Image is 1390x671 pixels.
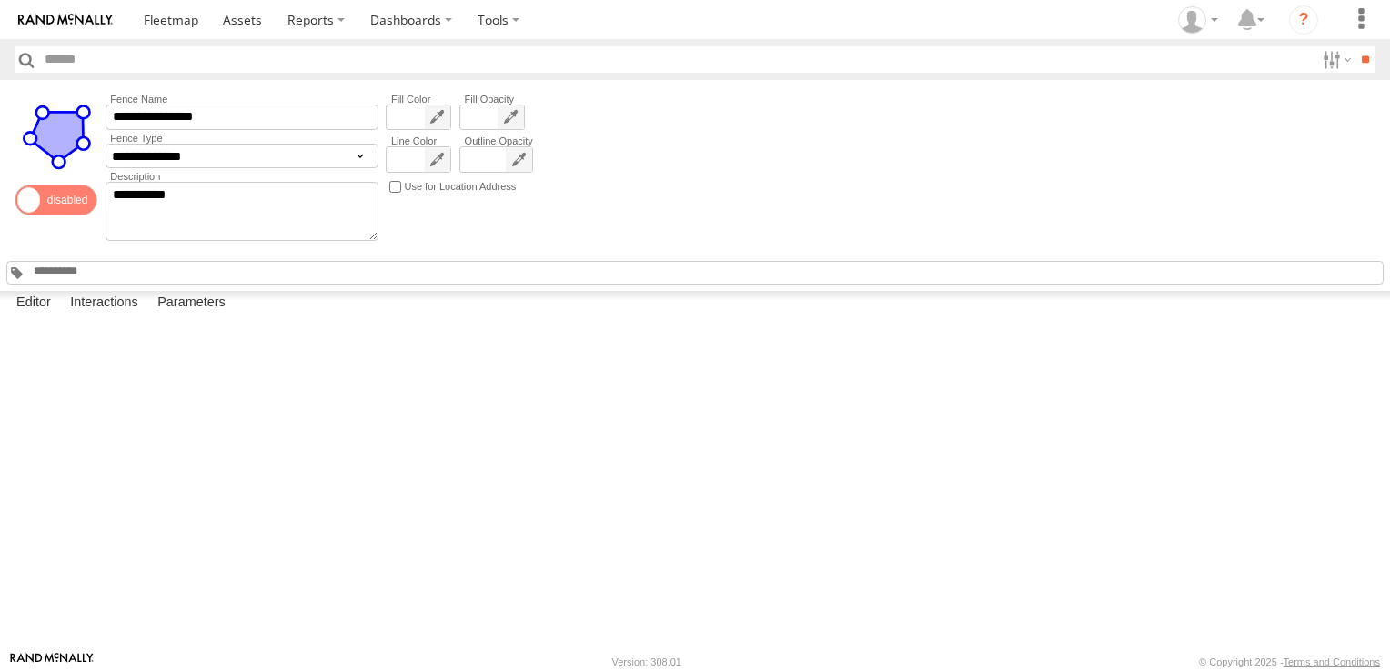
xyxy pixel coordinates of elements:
div: Version: 308.01 [612,656,681,667]
label: Line Color [386,135,451,146]
div: © Copyright 2025 - [1199,656,1380,667]
div: Jennifer Albro [1172,6,1224,34]
span: Enable/Disable Status [15,185,97,215]
label: Fence Type [106,133,378,144]
label: Editor [7,291,60,316]
label: Search Filter Options [1315,46,1355,73]
label: Fill Opacity [459,94,525,105]
label: Description [106,171,378,182]
a: Visit our Website [10,653,94,671]
label: Outline Opacity [459,135,533,146]
label: Fence Name [106,94,378,105]
label: Use for Location Address [404,178,516,195]
label: Fill Color [386,94,451,105]
label: Interactions [61,291,147,316]
label: Parameters [148,291,235,316]
i: ? [1289,5,1318,35]
img: rand-logo.svg [18,14,113,26]
a: Terms and Conditions [1284,656,1380,667]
